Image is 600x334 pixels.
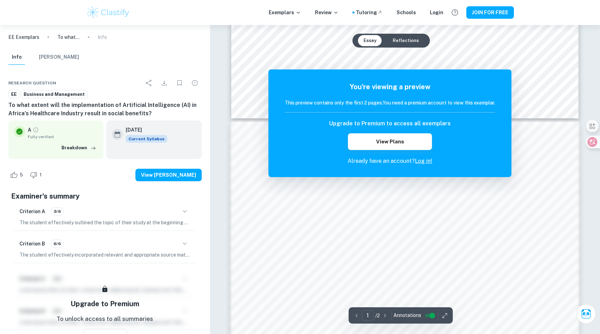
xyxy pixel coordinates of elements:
[86,6,130,19] img: Clastify logo
[11,191,199,201] h5: Examiner's summary
[8,50,25,65] button: Info
[33,127,39,133] a: Grade fully verified
[126,135,167,143] span: Current Syllabus
[173,76,186,90] div: Bookmark
[415,158,432,164] a: Log in!
[188,76,202,90] div: Report issue
[28,169,45,181] div: Dislike
[36,172,45,178] span: 1
[329,119,451,128] h6: Upgrade to Premium to access all exemplars
[19,251,191,259] p: The student effectively incorporated relevant and appropriate source material throughout the essa...
[39,50,79,65] button: [PERSON_NAME]
[358,35,382,46] button: Essay
[16,172,27,178] span: 5
[8,80,56,86] span: Research question
[576,304,596,324] button: Ask Clai
[21,91,87,98] span: Business and Management
[375,312,380,319] p: / 2
[356,9,383,16] a: Tutoring
[57,315,153,324] p: To unlock access to all summaries
[285,82,495,92] h5: You're viewing a preview
[70,299,139,309] h5: Upgrade to Premium
[135,169,202,181] button: View [PERSON_NAME]
[98,33,107,41] p: Info
[348,133,432,150] button: View Plans
[269,9,301,16] p: Exemplars
[157,76,171,90] div: Download
[430,9,443,16] a: Login
[126,126,162,134] h6: [DATE]
[19,240,45,248] h6: Criterion B
[466,6,514,19] button: JOIN FOR FREE
[8,169,27,181] div: Like
[387,35,424,46] button: Reflections
[28,126,31,134] p: A
[9,91,19,98] span: EE
[60,143,98,153] button: Breakdown
[142,76,156,90] div: Share
[57,33,80,41] p: To what extent will the implementation of Artificial Intelligence (AI) in Africa’s Healthcare Ind...
[19,208,45,215] h6: Criterion A
[8,90,19,99] a: EE
[28,134,98,140] span: Fully verified
[19,219,191,226] p: The student effectively outlined the topic of their study at the beginning of the essay, clearly ...
[449,7,461,18] button: Help and Feedback
[285,157,495,165] p: Already have an account?
[126,135,167,143] div: This exemplar is based on the current syllabus. Feel free to refer to it for inspiration/ideas wh...
[285,99,495,107] h6: This preview contains only the first 2 pages. You need a premium account to view this exemplar.
[315,9,339,16] p: Review
[21,90,87,99] a: Business and Management
[51,241,63,247] span: 6/6
[393,312,421,319] span: Annotations
[51,208,63,215] span: 3/6
[397,9,416,16] a: Schools
[8,101,202,118] h6: To what extent will the implementation of Artificial Intelligence (AI) in Africa’s Healthcare Ind...
[8,33,39,41] a: EE Exemplars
